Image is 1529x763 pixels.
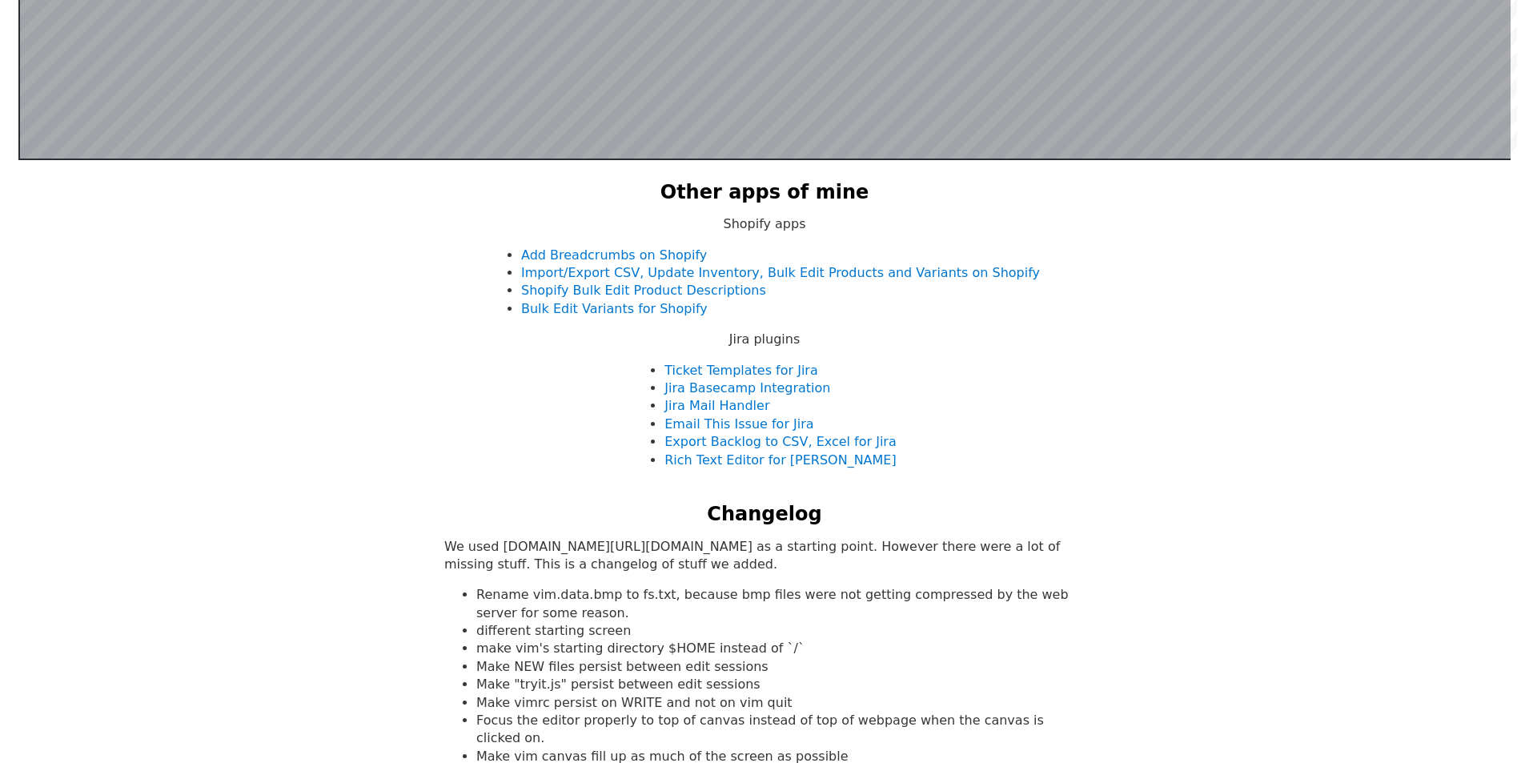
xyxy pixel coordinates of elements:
a: Ticket Templates for Jira [664,363,817,378]
li: make vim's starting directory $HOME instead of `/` [476,640,1085,657]
a: Export Backlog to CSV, Excel for Jira [664,434,896,449]
li: Make vimrc persist on WRITE and not on vim quit [476,694,1085,712]
li: Focus the editor properly to top of canvas instead of top of webpage when the canvas is clicked on. [476,712,1085,748]
li: Make NEW files persist between edit sessions [476,658,1085,676]
h2: Changelog [707,501,821,528]
h2: Other apps of mine [660,179,869,207]
a: Jira Basecamp Integration [664,380,830,396]
a: Import/Export CSV, Update Inventory, Bulk Edit Products and Variants on Shopify [521,265,1040,280]
li: different starting screen [476,622,1085,640]
a: Add Breadcrumbs on Shopify [521,247,707,263]
li: Make "tryit.js" persist between edit sessions [476,676,1085,693]
li: Rename vim.data.bmp to fs.txt, because bmp files were not getting compressed by the web server fo... [476,586,1085,622]
a: Shopify Bulk Edit Product Descriptions [521,283,766,298]
a: Jira Mail Handler [664,398,769,413]
a: Bulk Edit Variants for Shopify [521,301,708,316]
a: Email This Issue for Jira [664,416,813,432]
a: Rich Text Editor for [PERSON_NAME] [664,452,896,468]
